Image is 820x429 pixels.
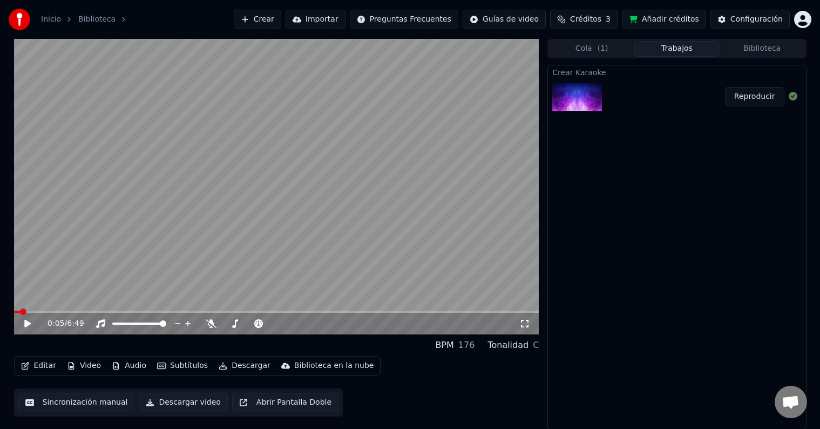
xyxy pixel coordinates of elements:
button: Trabajos [634,41,720,57]
button: Guías de video [463,10,546,29]
button: Descargar video [139,393,227,412]
div: C [533,339,539,352]
div: Configuración [730,14,783,25]
span: ( 1 ) [598,43,608,54]
a: Inicio [41,14,61,25]
button: Abrir Pantalla Doble [232,393,338,412]
button: Cola [549,41,634,57]
span: 6:49 [67,318,84,329]
span: Créditos [570,14,601,25]
button: Subtítulos [153,358,212,373]
div: BPM [435,339,453,352]
span: 3 [606,14,611,25]
button: Editar [17,358,60,373]
button: Biblioteca [720,41,805,57]
button: Añadir créditos [622,10,706,29]
div: Tonalidad [487,339,528,352]
button: Descargar [214,358,275,373]
button: Video [63,358,105,373]
a: Biblioteca [78,14,116,25]
div: Chat abierto [775,386,807,418]
div: Crear Karaoke [548,65,805,78]
nav: breadcrumb [41,14,133,25]
button: Reproducir [725,87,784,106]
button: Crear [234,10,281,29]
button: Audio [107,358,151,373]
button: Créditos3 [550,10,618,29]
button: Preguntas Frecuentes [350,10,458,29]
button: Configuración [710,10,790,29]
button: Importar [286,10,345,29]
div: Biblioteca en la nube [294,360,374,371]
button: Sincronización manual [18,393,135,412]
img: youka [9,9,30,30]
span: 0:05 [48,318,64,329]
div: / [48,318,73,329]
div: 176 [458,339,475,352]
